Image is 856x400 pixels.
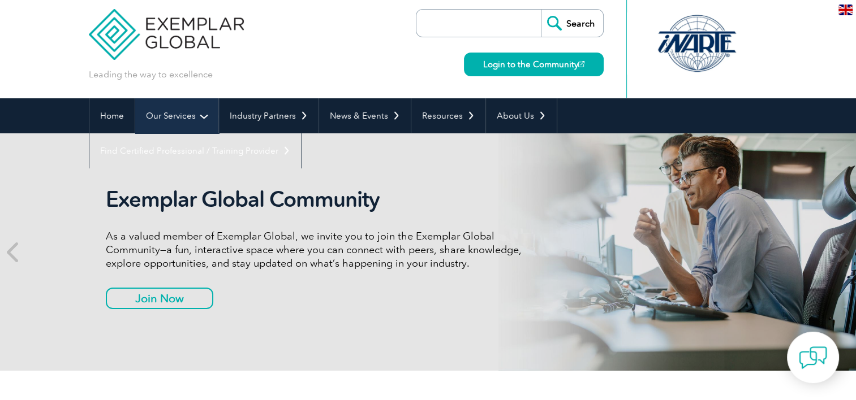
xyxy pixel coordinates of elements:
[135,98,218,133] a: Our Services
[106,186,530,212] h2: Exemplar Global Community
[89,133,301,168] a: Find Certified Professional / Training Provider
[838,5,853,15] img: en
[464,53,604,76] a: Login to the Community
[319,98,411,133] a: News & Events
[486,98,557,133] a: About Us
[541,10,603,37] input: Search
[799,344,827,372] img: contact-chat.png
[89,98,135,133] a: Home
[578,61,584,67] img: open_square.png
[106,288,213,309] a: Join Now
[106,229,530,270] p: As a valued member of Exemplar Global, we invite you to join the Exemplar Global Community—a fun,...
[411,98,485,133] a: Resources
[89,68,213,81] p: Leading the way to excellence
[219,98,319,133] a: Industry Partners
